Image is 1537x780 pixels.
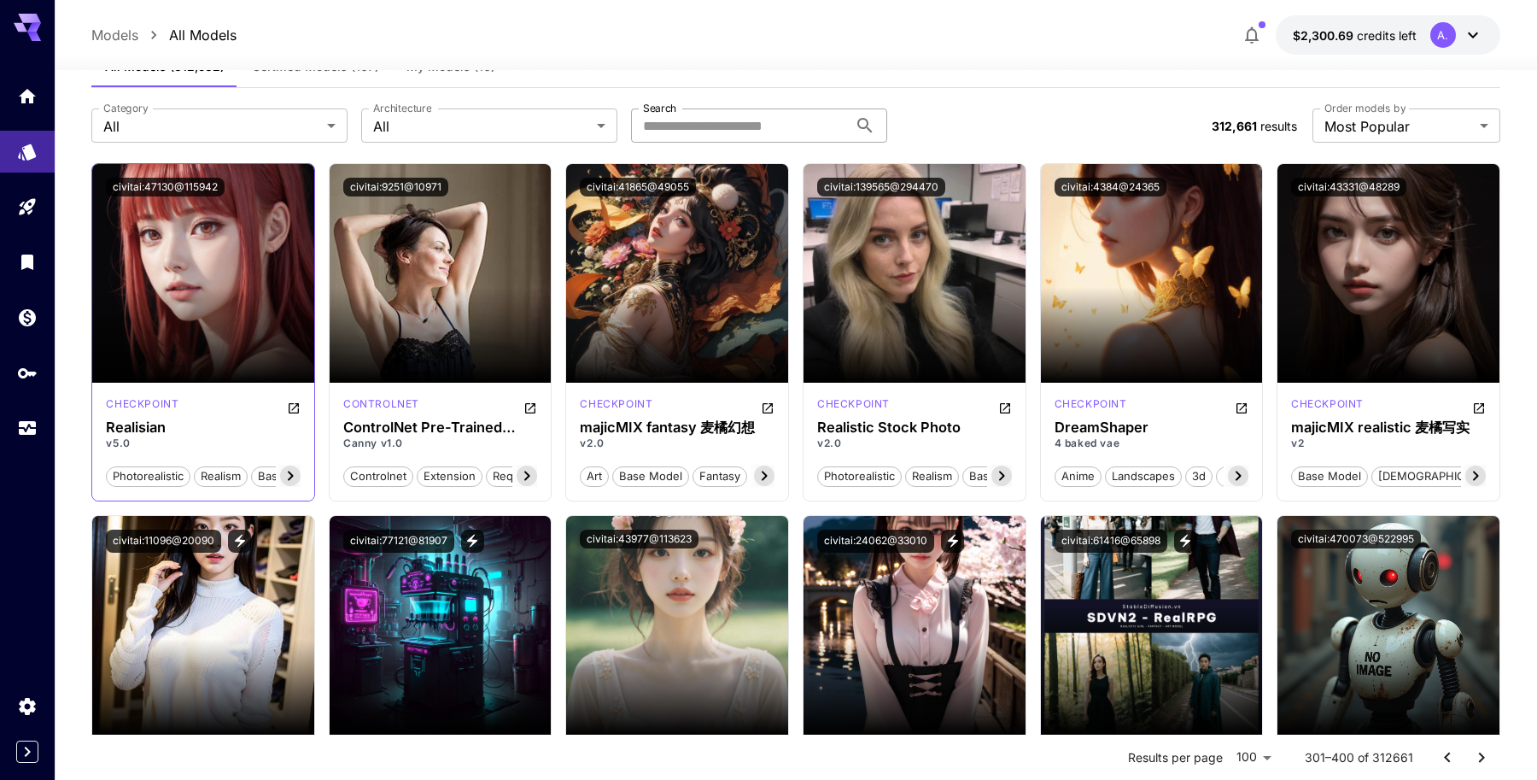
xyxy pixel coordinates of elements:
[106,419,301,436] h3: Realisian
[580,530,698,548] button: civitai:43977@113623
[1371,465,1509,487] button: [DEMOGRAPHIC_DATA]
[1291,178,1406,196] button: civitai:43331@48289
[1430,741,1464,775] button: Go to previous page
[1276,15,1500,55] button: $2,300.68779A.
[1186,468,1212,485] span: 3d
[1305,749,1413,766] p: 301–400 of 312661
[1216,465,1300,487] button: photorealistic
[17,362,38,384] div: API Keys
[169,25,237,45] a: All Models
[1055,396,1127,412] p: checkpoint
[343,178,448,196] button: civitai:9251@10971
[580,419,774,436] h3: majicMIX fantasy 麦橘幻想
[580,396,652,417] div: SD 1.5
[817,396,890,417] div: SDXL 1.0
[91,25,138,45] a: Models
[17,136,38,157] div: Models
[106,530,221,553] button: civitai:11096@20090
[818,468,901,485] span: photorealistic
[16,741,38,763] button: Expand sidebar
[17,695,38,717] div: Settings
[1174,530,1197,553] button: View trigger words
[905,465,959,487] button: realism
[343,465,413,487] button: controlnet
[817,530,934,553] button: civitai:24062@33010
[581,468,608,485] span: art
[1055,468,1101,485] span: anime
[761,396,774,417] button: Open in CivitAI
[612,465,689,487] button: base model
[373,101,431,115] label: Architecture
[1430,22,1456,48] div: A.
[106,396,178,412] p: checkpoint
[1291,419,1486,436] h3: majicMIX realistic 麦橘写实
[1291,436,1486,451] p: v2
[343,419,538,436] h3: ControlNet Pre-Trained Models
[1217,468,1300,485] span: photorealistic
[343,396,419,417] div: SD 1.5
[343,436,538,451] p: Canny v1.0
[1055,178,1166,196] button: civitai:4384@24365
[693,465,747,487] button: fantasy
[1291,396,1364,412] p: checkpoint
[106,465,190,487] button: photorealistic
[906,468,958,485] span: realism
[486,465,576,487] button: required files
[817,396,890,412] p: checkpoint
[580,178,696,196] button: civitai:41865@49055
[103,101,149,115] label: Category
[1464,741,1499,775] button: Go to next page
[580,436,774,451] p: v2.0
[1293,26,1417,44] div: $2,300.68779
[287,396,301,417] button: Open in CivitAI
[963,468,1038,485] span: base model
[17,196,38,218] div: Playground
[1128,749,1223,766] p: Results per page
[228,530,251,553] button: View trigger words
[1324,116,1473,137] span: Most Popular
[1055,465,1102,487] button: anime
[580,465,609,487] button: art
[1291,396,1364,417] div: SD 1.5
[91,25,237,45] nav: breadcrumb
[1055,530,1167,553] button: civitai:61416@65898
[17,307,38,328] div: Wallet
[523,396,537,417] button: Open in CivitAI
[195,468,247,485] span: realism
[1357,28,1417,43] span: credits left
[817,178,945,196] button: civitai:139565@294470
[1293,28,1357,43] span: $2,300.69
[106,436,301,451] p: v5.0
[17,85,38,107] div: Home
[17,418,38,439] div: Usage
[1372,468,1508,485] span: [DEMOGRAPHIC_DATA]
[941,530,964,553] button: View trigger words
[1055,396,1127,417] div: SD 1.5
[1472,396,1486,417] button: Open in CivitAI
[1277,516,1499,735] img: no-image-qHGxvh9x.jpeg
[817,465,902,487] button: photorealistic
[1292,468,1367,485] span: base model
[817,419,1012,436] h3: Realistic Stock Photo
[693,468,746,485] span: fantasy
[1105,465,1182,487] button: landscapes
[1212,119,1257,133] span: 312,661
[1055,419,1249,436] h3: DreamShaper
[344,468,412,485] span: controlnet
[1324,101,1406,115] label: Order models by
[251,465,328,487] button: base model
[343,396,419,412] p: controlnet
[106,178,225,196] button: civitai:47130@115942
[580,396,652,412] p: checkpoint
[487,468,575,485] span: required files
[962,465,1039,487] button: base model
[643,101,676,115] label: Search
[461,530,484,553] button: View trigger words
